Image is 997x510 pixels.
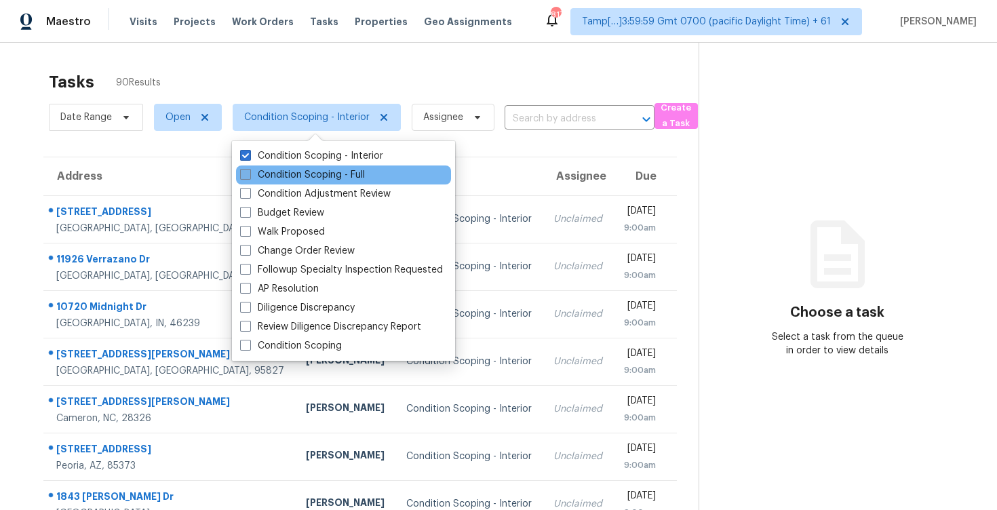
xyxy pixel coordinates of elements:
span: Properties [355,15,408,28]
div: 10720 Midnight Dr [56,300,284,317]
label: Followup Specialty Inspection Requested [240,263,443,277]
input: Search by address [505,109,617,130]
label: Review Diligence Discrepancy Report [240,320,421,334]
div: Condition Scoping - Interior [406,450,532,463]
label: Condition Scoping [240,339,342,353]
span: Maestro [46,15,91,28]
th: Due [613,157,677,195]
div: [GEOGRAPHIC_DATA], IN, 46239 [56,317,284,330]
label: AP Resolution [240,282,319,296]
label: Condition Scoping - Full [240,168,365,182]
div: 9:00am [624,458,656,472]
div: [DATE] [624,252,656,269]
div: Select a task from the queue in order to view details [768,330,906,357]
div: 11926 Verrazano Dr [56,252,284,269]
div: 9:00am [624,411,656,425]
div: Cameron, NC, 28326 [56,412,284,425]
div: 817 [551,8,560,22]
span: 90 Results [116,76,161,90]
span: Condition Scoping - Interior [244,111,370,124]
span: Work Orders [232,15,294,28]
div: Condition Scoping - Interior [406,355,532,368]
label: Condition Scoping - Interior [240,149,383,163]
div: [DATE] [624,204,656,221]
div: [PERSON_NAME] [306,448,385,465]
div: Condition Scoping - Interior [406,260,532,273]
div: 9:00am [624,316,656,330]
th: Type [395,157,543,195]
th: Assignee [543,157,613,195]
button: Create a Task [654,103,698,129]
label: Change Order Review [240,244,355,258]
button: Open [637,110,656,129]
div: [STREET_ADDRESS][PERSON_NAME] [56,347,284,364]
div: [GEOGRAPHIC_DATA], [GEOGRAPHIC_DATA], 37076 [56,222,284,235]
h3: Choose a task [790,306,884,319]
div: [PERSON_NAME] [306,353,385,370]
div: [STREET_ADDRESS] [56,442,284,459]
div: Unclaimed [553,402,602,416]
label: Diligence Discrepancy [240,301,355,315]
div: Unclaimed [553,450,602,463]
span: [PERSON_NAME] [895,15,977,28]
div: [DATE] [624,442,656,458]
div: 1843 [PERSON_NAME] Dr [56,490,284,507]
label: Budget Review [240,206,324,220]
div: [STREET_ADDRESS] [56,205,284,222]
div: Unclaimed [553,307,602,321]
span: Projects [174,15,216,28]
th: Address [43,157,295,195]
div: [GEOGRAPHIC_DATA], [GEOGRAPHIC_DATA], 95827 [56,364,284,378]
div: Condition Scoping - Interior [406,307,532,321]
span: Tasks [310,17,338,26]
h2: Tasks [49,75,94,89]
span: Create a Task [661,100,691,132]
div: [DATE] [624,394,656,411]
span: Geo Assignments [424,15,512,28]
div: [DATE] [624,299,656,316]
div: Condition Scoping - Interior [406,402,532,416]
div: Unclaimed [553,212,602,226]
div: [DATE] [624,347,656,364]
div: Unclaimed [553,355,602,368]
div: [PERSON_NAME] [306,401,385,418]
div: [GEOGRAPHIC_DATA], [GEOGRAPHIC_DATA], 32836 [56,269,284,283]
span: Open [165,111,191,124]
div: [STREET_ADDRESS][PERSON_NAME] [56,395,284,412]
div: Condition Scoping - Interior [406,212,532,226]
span: Visits [130,15,157,28]
label: Walk Proposed [240,225,325,239]
span: Assignee [423,111,463,124]
div: 9:00am [624,221,656,235]
div: 9:00am [624,269,656,282]
div: [DATE] [624,489,656,506]
label: Condition Adjustment Review [240,187,391,201]
span: Tamp[…]3:59:59 Gmt 0700 (pacific Daylight Time) + 61 [582,15,831,28]
div: Peoria, AZ, 85373 [56,459,284,473]
span: Date Range [60,111,112,124]
div: 9:00am [624,364,656,377]
div: Unclaimed [553,260,602,273]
